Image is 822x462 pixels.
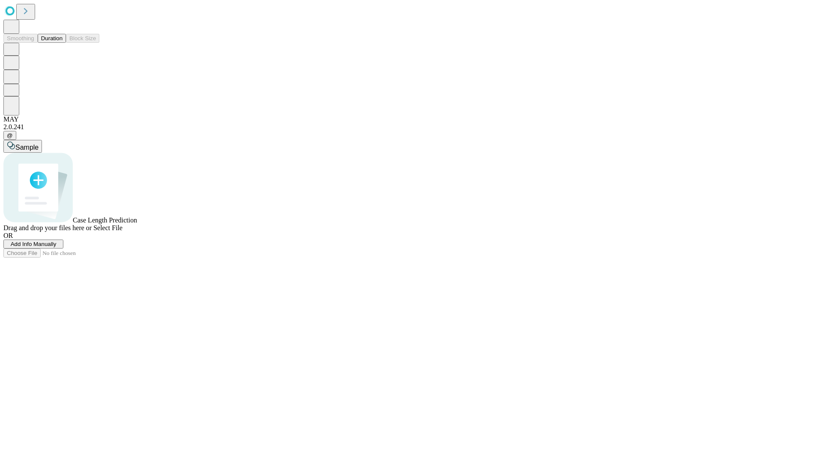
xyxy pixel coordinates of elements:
[3,115,819,123] div: MAY
[66,34,99,43] button: Block Size
[93,224,122,231] span: Select File
[38,34,66,43] button: Duration
[15,144,39,151] span: Sample
[3,240,63,249] button: Add Info Manually
[7,132,13,139] span: @
[3,131,16,140] button: @
[3,140,42,153] button: Sample
[3,123,819,131] div: 2.0.241
[73,216,137,224] span: Case Length Prediction
[3,224,92,231] span: Drag and drop your files here or
[3,34,38,43] button: Smoothing
[11,241,57,247] span: Add Info Manually
[3,232,13,239] span: OR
